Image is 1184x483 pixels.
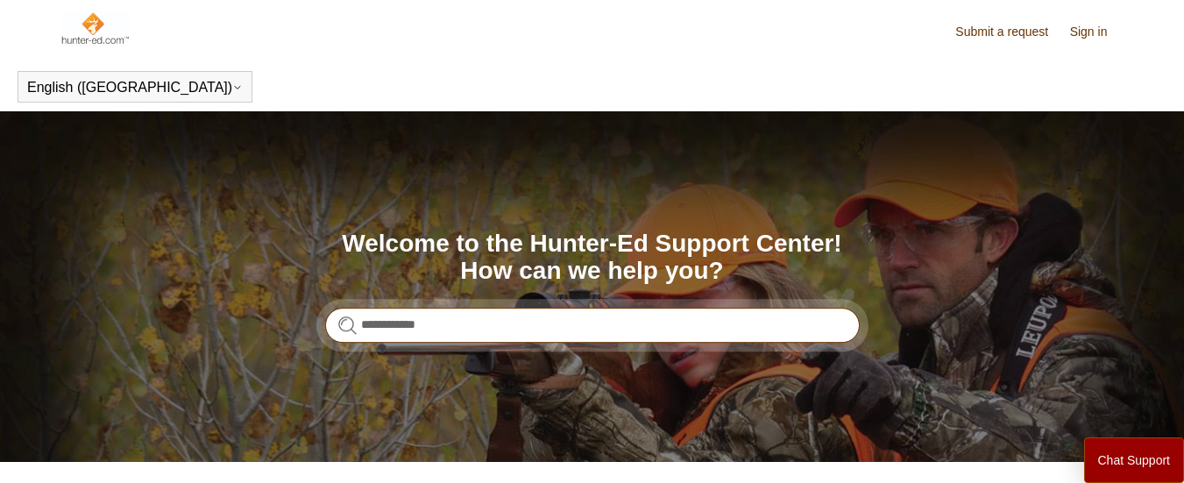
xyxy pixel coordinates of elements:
[325,231,860,285] h1: Welcome to the Hunter-Ed Support Center! How can we help you?
[60,11,131,46] img: Hunter-Ed Help Center home page
[1070,23,1125,41] a: Sign in
[955,23,1066,41] a: Submit a request
[325,308,860,343] input: Search
[27,80,243,96] button: English ([GEOGRAPHIC_DATA])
